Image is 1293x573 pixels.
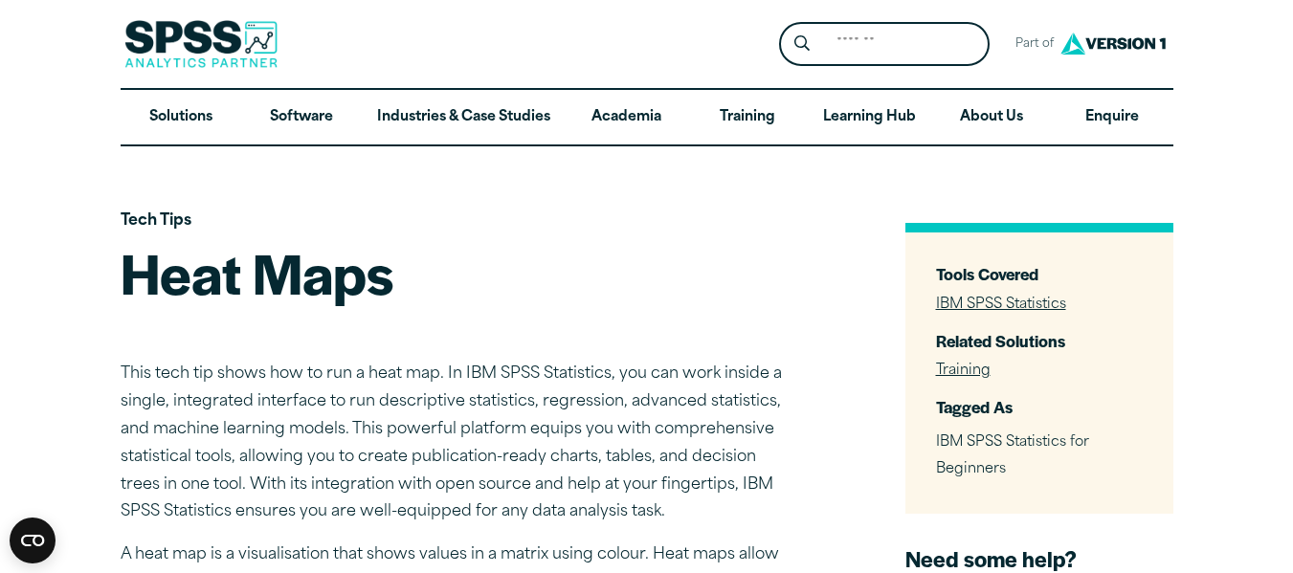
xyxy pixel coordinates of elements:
[686,90,807,145] a: Training
[124,20,278,68] img: SPSS Analytics Partner
[10,518,56,563] button: Open CMP widget
[1005,31,1056,58] span: Part of
[936,298,1066,312] a: IBM SPSS Statistics
[121,90,241,145] a: Solutions
[121,235,791,310] h1: Heat Maps
[905,544,1173,573] h4: Need some help?
[808,90,931,145] a: Learning Hub
[362,90,566,145] a: Industries & Case Studies
[936,364,991,378] a: Training
[121,361,791,526] p: This tech tip shows how to run a heat map. In IBM SPSS Statistics, you can work inside a single, ...
[779,22,990,67] form: Site Header Search Form
[121,90,1173,145] nav: Desktop version of site main menu
[936,396,1143,418] h3: Tagged As
[1052,90,1172,145] a: Enquire
[936,263,1143,285] h3: Tools Covered
[121,208,791,235] p: Tech Tips
[794,35,810,52] svg: Search magnifying glass icon
[566,90,686,145] a: Academia
[931,90,1052,145] a: About Us
[936,435,1089,477] span: IBM SPSS Statistics for Beginners
[784,27,819,62] button: Search magnifying glass icon
[936,330,1143,352] h3: Related Solutions
[1056,26,1170,61] img: Version1 Logo
[241,90,362,145] a: Software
